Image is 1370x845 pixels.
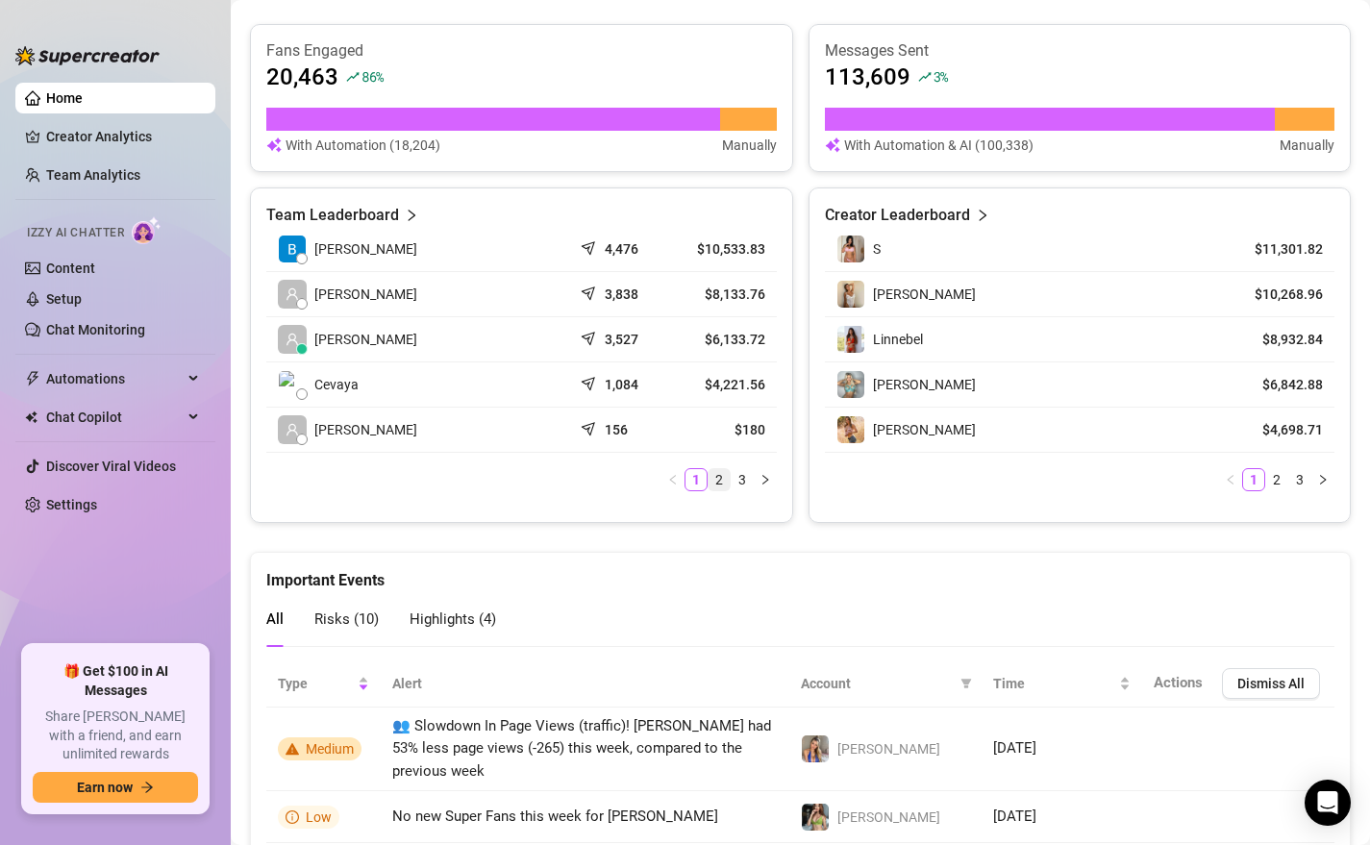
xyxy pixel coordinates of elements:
[581,282,600,301] span: send
[1280,135,1334,156] article: Manually
[15,46,160,65] img: logo-BBDzfeDw.svg
[279,371,306,398] img: Cevaya
[760,474,771,485] span: right
[837,281,864,308] img: Megan
[25,371,40,386] span: thunderbolt
[1237,676,1305,691] span: Dismiss All
[46,459,176,474] a: Discover Viral Videos
[27,224,124,242] span: Izzy AI Chatter
[1235,239,1323,259] article: $11,301.82
[266,62,338,92] article: 20,463
[1311,468,1334,491] button: right
[685,468,708,491] li: 1
[266,610,284,628] span: All
[825,62,910,92] article: 113,609
[837,326,864,353] img: Linnebel
[392,808,718,825] span: No new Super Fans this week for [PERSON_NAME]
[722,135,777,156] article: Manually
[605,420,628,439] article: 156
[410,610,496,628] span: Highlights ( 4 )
[46,497,97,512] a: Settings
[976,204,989,227] span: right
[286,287,299,301] span: user
[46,121,200,152] a: Creator Analytics
[605,285,638,304] article: 3,838
[873,332,923,347] span: Linnebel
[140,781,154,794] span: arrow-right
[581,372,600,391] span: send
[685,330,764,349] article: $6,133.72
[1289,469,1310,490] a: 3
[837,371,864,398] img: Olivia
[77,780,133,795] span: Earn now
[46,363,183,394] span: Automations
[1305,780,1351,826] div: Open Intercom Messenger
[825,40,1335,62] article: Messages Sent
[279,236,306,262] img: Barbara van der…
[873,422,976,437] span: [PERSON_NAME]
[266,660,381,708] th: Type
[346,70,360,84] span: rise
[825,135,840,156] img: svg%3e
[873,241,881,257] span: S
[1235,375,1323,394] article: $6,842.88
[46,167,140,183] a: Team Analytics
[314,610,379,628] span: Risks ( 10 )
[1266,469,1287,490] a: 2
[825,204,970,227] article: Creator Leaderboard
[1311,468,1334,491] li: Next Page
[46,261,95,276] a: Content
[1265,468,1288,491] li: 2
[266,204,399,227] article: Team Leaderboard
[278,673,354,694] span: Type
[314,329,417,350] span: [PERSON_NAME]
[709,469,730,490] a: 2
[685,375,764,394] article: $4,221.56
[993,808,1036,825] span: [DATE]
[286,810,299,824] span: info-circle
[605,239,638,259] article: 4,476
[667,474,679,485] span: left
[708,468,731,491] li: 2
[33,708,198,764] span: Share [PERSON_NAME] with a friend, and earn unlimited rewards
[1243,469,1264,490] a: 1
[802,804,829,831] img: Shary
[685,285,764,304] article: $8,133.76
[581,327,600,346] span: send
[1225,474,1236,485] span: left
[581,236,600,256] span: send
[314,419,417,440] span: [PERSON_NAME]
[873,377,976,392] span: [PERSON_NAME]
[1242,468,1265,491] li: 1
[306,809,332,825] span: Low
[685,420,764,439] article: $180
[837,236,864,262] img: S
[837,809,940,825] span: [PERSON_NAME]
[801,673,953,694] span: Account
[314,284,417,305] span: [PERSON_NAME]
[1222,668,1320,699] button: Dismiss All
[837,416,864,443] img: Marie
[1235,285,1323,304] article: $10,268.96
[873,286,976,302] span: [PERSON_NAME]
[46,402,183,433] span: Chat Copilot
[46,291,82,307] a: Setup
[661,468,685,491] button: left
[993,673,1115,694] span: Time
[1219,468,1242,491] button: left
[685,239,764,259] article: $10,533.83
[405,204,418,227] span: right
[46,90,83,106] a: Home
[132,216,162,244] img: AI Chatter
[918,70,932,84] span: rise
[605,330,638,349] article: 3,527
[982,660,1142,708] th: Time
[33,772,198,803] button: Earn nowarrow-right
[392,717,771,780] span: 👥 Slowdown In Page Views (traffic)! [PERSON_NAME] had 53% less page views (-265) this week, compa...
[960,678,972,689] span: filter
[837,741,940,757] span: [PERSON_NAME]
[286,423,299,436] span: user
[1219,468,1242,491] li: Previous Page
[1154,674,1203,691] span: Actions
[286,333,299,346] span: user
